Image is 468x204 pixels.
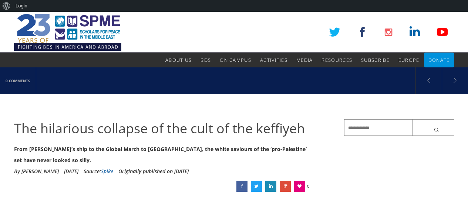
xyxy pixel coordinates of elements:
span: Activities [260,57,287,63]
a: The hilarious collapse of the cult of the keffiyeh [236,181,248,192]
a: Europe [398,53,420,67]
a: Subscribe [361,53,390,67]
div: From [PERSON_NAME]’s ship to the Global March to [GEOGRAPHIC_DATA], the white saviours of the ‘pr... [14,144,307,166]
li: Originally published on [DATE] [118,166,189,177]
span: On Campus [220,57,251,63]
a: Donate [428,53,450,67]
a: BDS [201,53,211,67]
a: The hilarious collapse of the cult of the keffiyeh [265,181,276,192]
a: Resources [321,53,352,67]
li: By [PERSON_NAME] [14,166,59,177]
span: Donate [428,57,450,63]
a: Spike [101,168,113,175]
li: [DATE] [64,166,78,177]
a: Media [296,53,313,67]
span: The hilarious collapse of the cult of the keffiyeh [14,119,305,137]
span: Resources [321,57,352,63]
span: Europe [398,57,420,63]
span: 0 [307,181,309,192]
span: About Us [165,57,192,63]
a: The hilarious collapse of the cult of the keffiyeh [280,181,291,192]
span: Media [296,57,313,63]
a: Activities [260,53,287,67]
img: SPME [14,12,121,53]
a: On Campus [220,53,251,67]
span: BDS [201,57,211,63]
div: Source: [84,166,113,177]
a: About Us [165,53,192,67]
span: Subscribe [361,57,390,63]
a: The hilarious collapse of the cult of the keffiyeh [251,181,262,192]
